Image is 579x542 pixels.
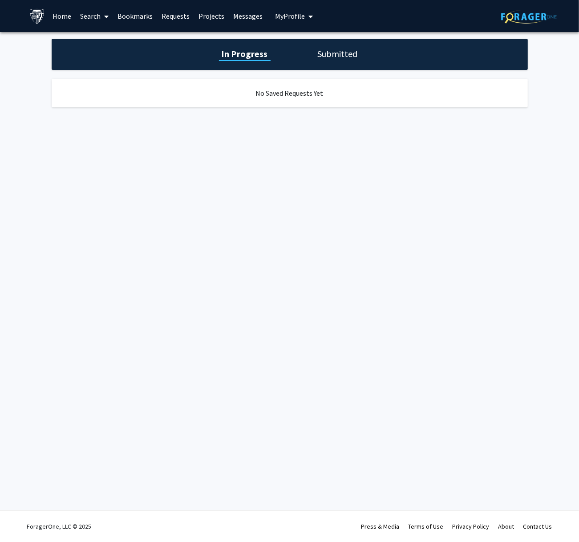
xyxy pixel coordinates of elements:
a: Messages [229,0,267,32]
h1: Submitted [315,48,360,60]
a: About [498,522,514,530]
a: Terms of Use [409,522,444,530]
a: Requests [157,0,194,32]
span: My Profile [275,12,305,20]
a: Contact Us [523,522,552,530]
h1: In Progress [219,48,271,60]
div: ForagerOne, LLC © 2025 [27,511,92,542]
a: Search [76,0,113,32]
a: Home [48,0,76,32]
iframe: Chat [7,502,38,535]
img: ForagerOne Logo [501,10,557,24]
a: Projects [194,0,229,32]
a: Bookmarks [113,0,157,32]
div: No Saved Requests Yet [52,79,528,107]
img: Johns Hopkins University Logo [29,8,45,24]
a: Press & Media [361,522,400,530]
a: Privacy Policy [453,522,490,530]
